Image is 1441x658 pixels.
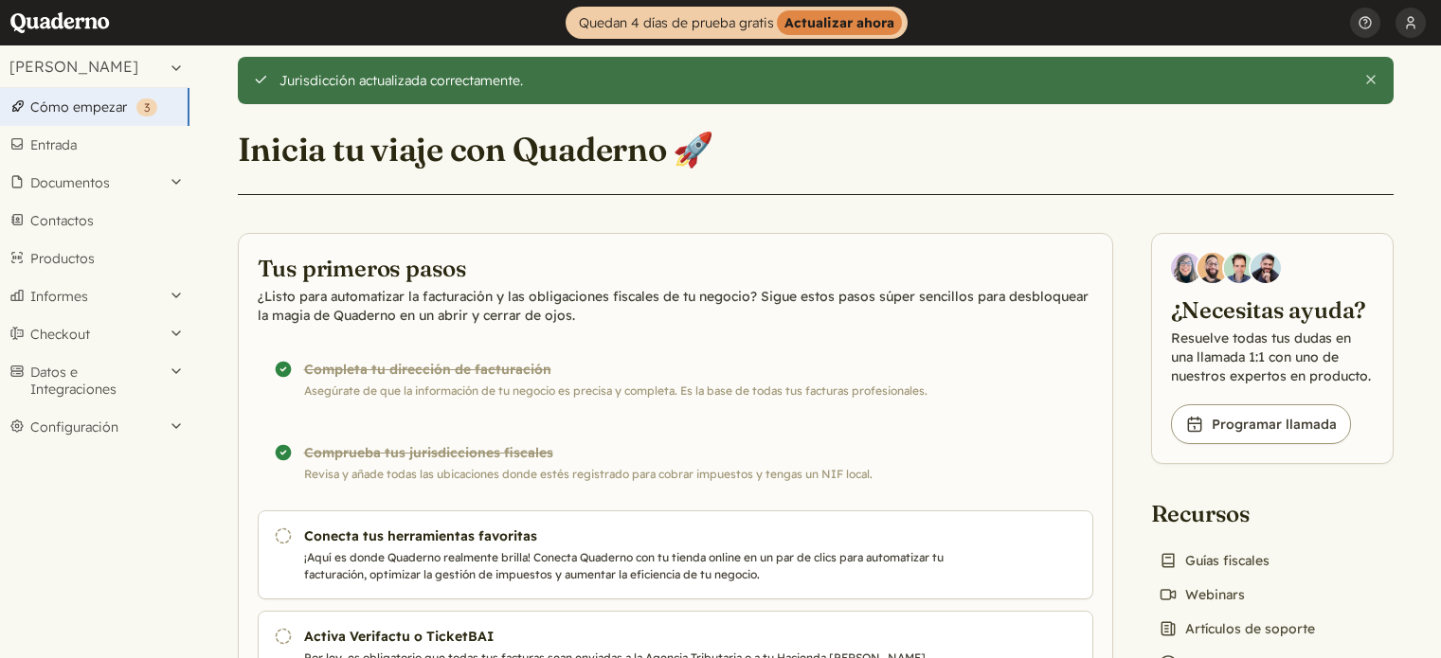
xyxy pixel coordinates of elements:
[1171,253,1201,283] img: Diana Carrasco, Account Executive at Quaderno
[304,549,950,583] p: ¡Aquí es donde Quaderno realmente brilla! Conecta Quaderno con tu tienda online en un par de clic...
[258,253,1093,283] h2: Tus primeros pasos
[258,287,1093,325] p: ¿Listo para automatizar la facturación y las obligaciones fiscales de tu negocio? Sigue estos pas...
[1171,329,1374,385] p: Resuelve todas tus dudas en una llamada 1:1 con uno de nuestros expertos en producto.
[279,72,1349,89] div: Jurisdicción actualizada correctamente.
[1171,404,1351,444] a: Programar llamada
[1151,547,1277,574] a: Guías fiscales
[1363,72,1378,87] button: Cierra esta alerta
[1224,253,1254,283] img: Ivo Oltmans, Business Developer at Quaderno
[566,7,908,39] a: Quedan 4 días de prueba gratisActualizar ahora
[144,100,150,115] span: 3
[1151,615,1323,642] a: Artículos de soporte
[777,10,902,35] strong: Actualizar ahora
[1198,253,1228,283] img: Jairo Fumero, Account Executive at Quaderno
[238,129,714,170] h1: Inicia tu viaje con Quaderno 🚀
[1151,498,1328,528] h2: Recursos
[304,526,950,545] h3: Conecta tus herramientas favoritas
[258,510,1093,599] a: Conecta tus herramientas favoritas ¡Aquí es donde Quaderno realmente brilla! Conecta Quaderno con...
[1151,581,1252,608] a: Webinars
[1171,294,1374,325] h2: ¿Necesitas ayuda?
[304,627,950,646] h3: Activa Verifactu o TicketBAI
[1251,253,1281,283] img: Javier Rubio, DevRel at Quaderno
